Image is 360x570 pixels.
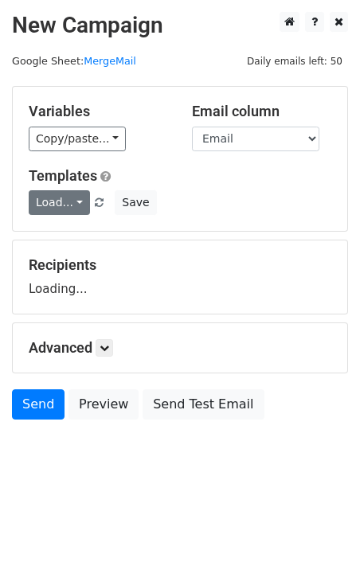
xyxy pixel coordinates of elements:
[241,55,348,67] a: Daily emails left: 50
[29,256,331,298] div: Loading...
[68,389,139,420] a: Preview
[29,103,168,120] h5: Variables
[12,389,65,420] a: Send
[29,167,97,184] a: Templates
[12,55,136,67] small: Google Sheet:
[192,103,331,120] h5: Email column
[29,190,90,215] a: Load...
[280,494,360,570] iframe: Chat Widget
[29,256,331,274] h5: Recipients
[29,127,126,151] a: Copy/paste...
[241,53,348,70] span: Daily emails left: 50
[115,190,156,215] button: Save
[143,389,264,420] a: Send Test Email
[12,12,348,39] h2: New Campaign
[84,55,136,67] a: MergeMail
[29,339,331,357] h5: Advanced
